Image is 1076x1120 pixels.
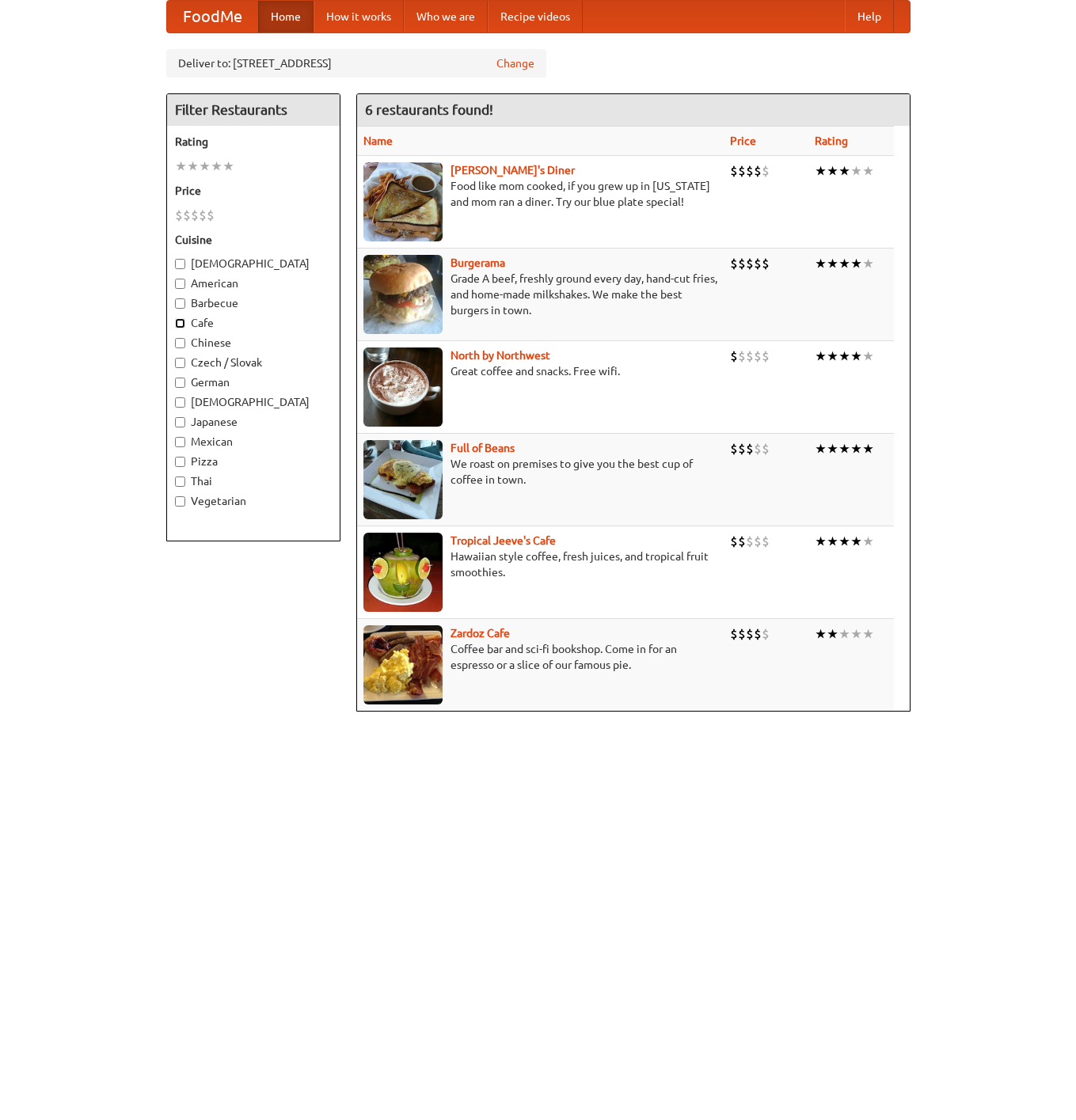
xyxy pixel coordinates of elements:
[862,347,874,365] li: ★
[827,255,838,272] li: ★
[175,232,332,248] h5: Cuisine
[746,533,754,550] li: $
[175,298,185,309] input: Barbecue
[730,135,756,147] a: Price
[363,178,717,210] p: Food like mom cooked, if you grew up in [US_STATE] and mom ran a diner. Try our blue plate special!
[363,456,717,488] p: We roast on premises to give you the best cup of coffee in town.
[850,625,862,643] li: ★
[363,533,443,612] img: jeeves.jpg
[730,440,738,457] li: $
[175,183,332,199] h5: Price
[762,625,770,643] li: $
[451,349,550,362] a: North by Northwest
[451,442,515,454] a: Full of Beans
[363,625,443,704] img: zardoz.jpg
[815,625,827,643] li: ★
[845,1,894,32] a: Help
[191,207,199,224] li: $
[175,318,185,328] input: Cafe
[222,158,234,175] li: ★
[738,533,746,550] li: $
[175,417,185,427] input: Japanese
[175,397,185,408] input: [DEMOGRAPHIC_DATA]
[363,135,393,147] a: Name
[850,533,862,550] li: ★
[175,315,332,331] label: Cafe
[175,256,332,271] label: [DEMOGRAPHIC_DATA]
[762,533,770,550] li: $
[850,255,862,272] li: ★
[175,496,185,507] input: Vegetarian
[815,135,848,147] a: Rating
[451,627,510,640] a: Zardoz Cafe
[862,440,874,457] li: ★
[754,255,762,272] li: $
[738,255,746,272] li: $
[166,49,546,78] div: Deliver to: [STREET_ADDRESS]
[827,347,838,365] li: ★
[862,162,874,180] li: ★
[175,259,185,269] input: [DEMOGRAPHIC_DATA]
[838,255,850,272] li: ★
[827,162,838,180] li: ★
[451,164,575,177] a: [PERSON_NAME]'s Diner
[363,255,443,334] img: burgerama.jpg
[738,440,746,457] li: $
[762,440,770,457] li: $
[730,255,738,272] li: $
[738,625,746,643] li: $
[451,256,505,269] a: Burgerama
[175,437,185,447] input: Mexican
[838,625,850,643] li: ★
[363,641,717,673] p: Coffee bar and sci-fi bookshop. Come in for an espresso or a slice of our famous pie.
[175,414,332,430] label: Japanese
[175,134,332,150] h5: Rating
[314,1,404,32] a: How it works
[746,347,754,365] li: $
[363,549,717,580] p: Hawaiian style coffee, fresh juices, and tropical fruit smoothies.
[827,440,838,457] li: ★
[496,55,534,71] a: Change
[754,533,762,550] li: $
[175,358,185,368] input: Czech / Slovak
[175,394,332,410] label: [DEMOGRAPHIC_DATA]
[211,158,222,175] li: ★
[363,363,717,379] p: Great coffee and snacks. Free wifi.
[730,162,738,180] li: $
[488,1,583,32] a: Recipe videos
[754,347,762,365] li: $
[850,162,862,180] li: ★
[365,102,493,117] ng-pluralize: 6 restaurants found!
[175,378,185,388] input: German
[746,162,754,180] li: $
[175,279,185,289] input: American
[738,162,746,180] li: $
[175,473,332,489] label: Thai
[175,335,332,351] label: Chinese
[451,534,556,547] a: Tropical Jeeve's Cafe
[175,338,185,348] input: Chinese
[167,94,340,126] h4: Filter Restaurants
[175,374,332,390] label: German
[746,625,754,643] li: $
[730,625,738,643] li: $
[730,533,738,550] li: $
[730,347,738,365] li: $
[404,1,488,32] a: Who we are
[175,275,332,291] label: American
[815,255,827,272] li: ★
[838,533,850,550] li: ★
[862,533,874,550] li: ★
[175,207,183,224] li: $
[199,207,207,224] li: $
[175,158,187,175] li: ★
[363,271,717,318] p: Grade A beef, freshly ground every day, hand-cut fries, and home-made milkshakes. We make the bes...
[838,440,850,457] li: ★
[175,295,332,311] label: Barbecue
[207,207,215,224] li: $
[754,162,762,180] li: $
